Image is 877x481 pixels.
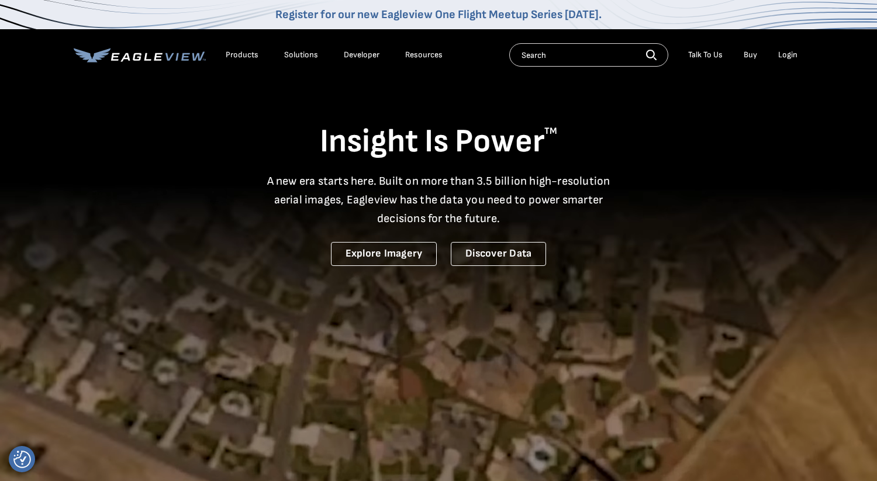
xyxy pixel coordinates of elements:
a: Buy [744,50,757,60]
div: Solutions [284,50,318,60]
a: Developer [344,50,379,60]
sup: TM [544,126,557,137]
input: Search [509,43,668,67]
a: Discover Data [451,242,546,266]
div: Products [226,50,258,60]
button: Consent Preferences [13,451,31,468]
div: Resources [405,50,443,60]
a: Register for our new Eagleview One Flight Meetup Series [DATE]. [275,8,602,22]
div: Login [778,50,797,60]
div: Talk To Us [688,50,723,60]
h1: Insight Is Power [74,122,803,162]
img: Revisit consent button [13,451,31,468]
p: A new era starts here. Built on more than 3.5 billion high-resolution aerial images, Eagleview ha... [260,172,617,228]
a: Explore Imagery [331,242,437,266]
